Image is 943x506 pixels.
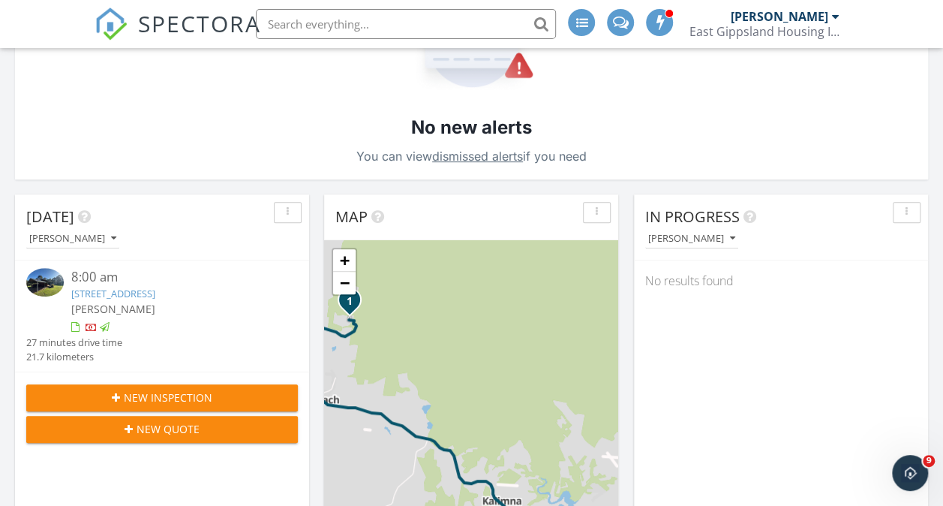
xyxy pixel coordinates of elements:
[26,416,298,443] button: New Quote
[26,350,122,364] div: 21.7 kilometers
[26,229,119,249] button: [PERSON_NAME]
[26,336,122,350] div: 27 minutes drive time
[730,9,827,24] div: [PERSON_NAME]
[256,9,556,39] input: Search everything...
[347,296,353,306] i: 1
[71,302,155,316] span: [PERSON_NAME]
[138,8,261,39] span: SPECTORA
[71,268,275,287] div: 8:00 am
[26,384,298,411] button: New Inspection
[645,206,740,227] span: In Progress
[29,233,116,244] div: [PERSON_NAME]
[411,115,532,140] h2: No new alerts
[350,300,359,309] div: 22 Stones Rd, Swan Reach, VIC 3903
[634,261,928,301] div: No results found
[333,272,356,294] a: Zoom out
[356,146,587,167] p: You can view if you need
[892,455,928,491] iframe: Intercom live chat
[335,206,368,227] span: Map
[26,268,298,364] a: 8:00 am [STREET_ADDRESS] [PERSON_NAME] 27 minutes drive time 21.7 kilometers
[95,8,128,41] img: The Best Home Inspection Software - Spectora
[137,421,200,437] span: New Quote
[71,287,155,300] a: [STREET_ADDRESS]
[645,229,738,249] button: [PERSON_NAME]
[26,268,64,297] img: 9577171%2Freports%2F3c38c174-7aae-4fe2-b825-e5bbc5c59908%2Fcover_photos%2Fol9FWQcYaU7s5BKV0vqh%2F...
[923,455,935,467] span: 9
[689,24,839,39] div: East Gippsland Housing Inspections
[26,206,74,227] span: [DATE]
[333,249,356,272] a: Zoom in
[124,390,212,405] span: New Inspection
[432,149,523,164] a: dismissed alerts
[648,233,735,244] div: [PERSON_NAME]
[95,20,261,52] a: SPECTORA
